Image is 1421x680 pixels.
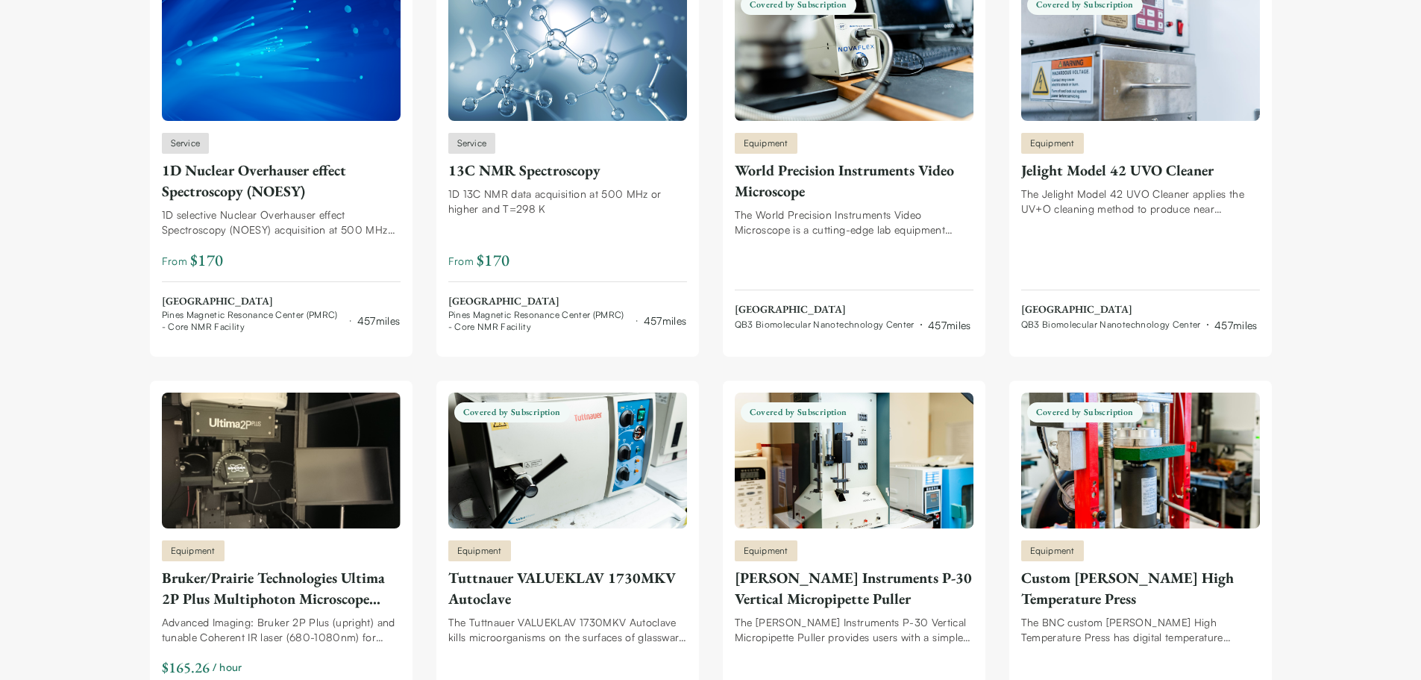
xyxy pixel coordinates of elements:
[162,615,401,645] div: Advanced Imaging: Bruker 2P Plus (upright) and tunable Coherent IR laser (680-1080nm) for organoi...
[448,249,510,272] span: From
[1021,160,1260,181] div: Jelight Model 42 UVO Cleaner
[644,313,687,328] div: 457 miles
[1030,137,1075,150] span: Equipment
[457,137,487,150] span: Service
[735,567,973,609] div: [PERSON_NAME] Instruments P-30 Vertical Micropipette Puller
[735,208,973,237] div: The World Precision Instruments Video Microscope is a cutting-edge lab equipment designed to meet...
[477,249,509,272] span: $ 170
[744,544,788,558] span: Equipment
[448,309,631,333] span: Pines Magnetic Resonance Center (PMRC) - Core NMR Facility
[454,402,570,422] span: Covered by Subscription
[448,294,687,309] span: [GEOGRAPHIC_DATA]
[1021,302,1258,317] span: [GEOGRAPHIC_DATA]
[448,567,687,609] div: Tuttnauer VALUEKLAV 1730MKV Autoclave
[171,544,216,558] span: Equipment
[213,659,242,675] span: / hour
[744,137,788,150] span: Equipment
[162,249,224,272] span: From
[1027,402,1143,422] span: Covered by Subscription
[190,249,223,272] span: $ 170
[735,319,915,331] span: QB3 Biomolecular Nanotechnology Center
[162,393,401,528] img: Bruker/Prairie Technologies Ultima 2P Plus Multiphoton Microscope System
[1021,567,1260,609] div: Custom [PERSON_NAME] High Temperature Press
[1021,393,1260,528] img: Custom Carver High Temperature Press
[928,317,971,333] div: 457 miles
[162,160,401,202] div: 1D Nuclear Overhauser effect Spectroscopy (NOESY)
[162,294,401,309] span: [GEOGRAPHIC_DATA]
[162,567,401,609] div: Bruker/Prairie Technologies Ultima 2P Plus Multiphoton Microscope System
[741,402,856,422] span: Covered by Subscription
[171,137,201,150] span: Service
[357,313,401,328] div: 457 miles
[1021,187,1260,216] div: The Jelight Model 42 UVO Cleaner applies the UV+O cleaning method to produce near atomically clea...
[162,657,210,678] div: $165.26
[735,615,973,645] div: The [PERSON_NAME] Instruments P-30 Vertical Micropipette Puller provides users with a simple, eff...
[448,393,687,528] img: Tuttnauer VALUEKLAV 1730MKV Autoclave
[448,615,687,645] div: The Tuttnauer VALUEKLAV 1730MKV Autoclave kills microorganisms on the surfaces of glassware and i...
[162,208,401,237] div: 1D selective Nuclear Overhauser effect Spectroscopy (NOESY) acquisition at 500 MHz or higher and ...
[1021,615,1260,645] div: The BNC custom [PERSON_NAME] High Temperature Press has digital temperature controls and are suit...
[735,393,973,528] img: Sutter Instruments P-30 Vertical Micropipette Puller
[448,160,687,181] div: 13C NMR Spectroscopy
[162,309,345,333] span: Pines Magnetic Resonance Center (PMRC) - Core NMR Facility
[1214,317,1258,333] div: 457 miles
[1021,319,1201,331] span: QB3 Biomolecular Nanotechnology Center
[735,160,973,202] div: World Precision Instruments Video Microscope
[457,544,502,558] span: Equipment
[1030,544,1075,558] span: Equipment
[735,302,971,317] span: [GEOGRAPHIC_DATA]
[448,187,687,216] div: 1D 13C NMR data acquisition at 500 MHz or higher and T=298 K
